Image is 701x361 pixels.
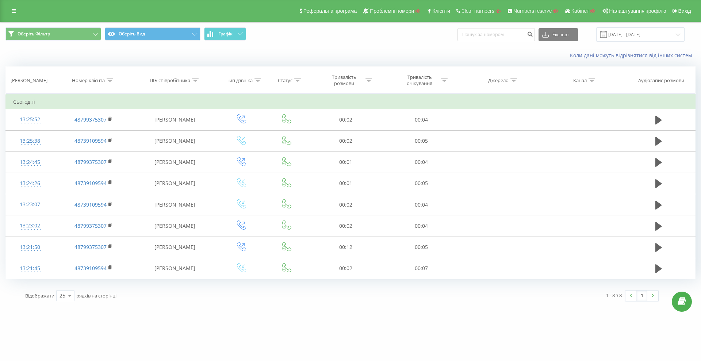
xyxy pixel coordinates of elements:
[461,8,494,14] span: Clear numbers
[74,180,107,187] a: 48739109594
[13,197,47,212] div: 13:23:07
[13,155,47,169] div: 13:24:45
[384,130,459,151] td: 00:05
[150,77,190,84] div: ПІБ співробітника
[384,194,459,215] td: 00:04
[74,265,107,272] a: 48739109594
[384,109,459,130] td: 00:04
[13,112,47,127] div: 13:25:52
[370,8,414,14] span: Проблемні номери
[133,109,217,130] td: [PERSON_NAME]
[13,134,47,148] div: 13:25:38
[432,8,450,14] span: Клієнти
[308,173,384,194] td: 00:01
[133,130,217,151] td: [PERSON_NAME]
[74,137,107,144] a: 48739109594
[638,77,684,84] div: Аудіозапис розмови
[133,194,217,215] td: [PERSON_NAME]
[308,258,384,279] td: 00:02
[539,28,578,41] button: Експорт
[133,151,217,173] td: [PERSON_NAME]
[400,74,439,87] div: Тривалість очікування
[308,109,384,130] td: 00:02
[6,95,696,109] td: Сьогодні
[74,201,107,208] a: 48739109594
[308,130,384,151] td: 00:02
[384,151,459,173] td: 00:04
[488,77,509,84] div: Джерело
[571,8,589,14] span: Кабінет
[308,194,384,215] td: 00:02
[13,176,47,191] div: 13:24:26
[74,158,107,165] a: 48799375307
[384,237,459,258] td: 00:05
[218,31,233,37] span: Графік
[308,215,384,237] td: 00:02
[303,8,357,14] span: Реферальна програма
[325,74,364,87] div: Тривалість розмови
[384,173,459,194] td: 00:05
[5,27,101,41] button: Оберіть Фільтр
[227,77,253,84] div: Тип дзвінка
[457,28,535,41] input: Пошук за номером
[133,258,217,279] td: [PERSON_NAME]
[308,237,384,258] td: 00:12
[384,258,459,279] td: 00:07
[13,240,47,254] div: 13:21:50
[13,219,47,233] div: 13:23:02
[76,292,116,299] span: рядків на сторінці
[308,151,384,173] td: 00:01
[133,237,217,258] td: [PERSON_NAME]
[573,77,587,84] div: Канал
[384,215,459,237] td: 00:04
[133,173,217,194] td: [PERSON_NAME]
[678,8,691,14] span: Вихід
[74,243,107,250] a: 48799375307
[570,52,696,59] a: Коли дані можуть відрізнятися вiд інших систем
[133,215,217,237] td: [PERSON_NAME]
[25,292,54,299] span: Відображати
[204,27,246,41] button: Графік
[11,77,47,84] div: [PERSON_NAME]
[72,77,105,84] div: Номер клієнта
[60,292,65,299] div: 25
[74,116,107,123] a: 48799375307
[278,77,292,84] div: Статус
[606,292,622,299] div: 1 - 8 з 8
[609,8,666,14] span: Налаштування профілю
[636,291,647,301] a: 1
[105,27,200,41] button: Оберіть Вид
[513,8,552,14] span: Numbers reserve
[13,261,47,276] div: 13:21:45
[74,222,107,229] a: 48799375307
[18,31,50,37] span: Оберіть Фільтр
